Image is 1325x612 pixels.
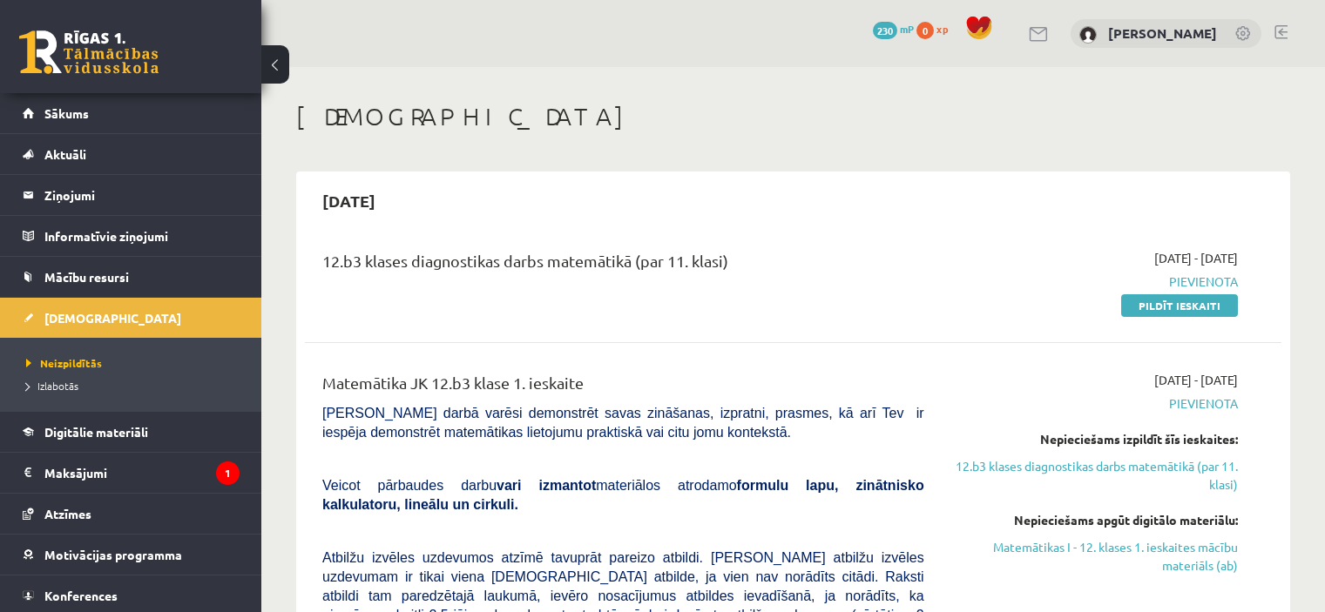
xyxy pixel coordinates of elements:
a: Ziņojumi [23,175,240,215]
span: [DEMOGRAPHIC_DATA] [44,310,181,326]
a: Izlabotās [26,378,244,393]
span: Digitālie materiāli [44,424,148,440]
a: 12.b3 klases diagnostikas darbs matemātikā (par 11. klasi) [950,457,1238,494]
a: Rīgas 1. Tālmācības vidusskola [19,30,159,74]
legend: Informatīvie ziņojumi [44,216,240,256]
a: [PERSON_NAME] [1108,24,1217,42]
span: [DATE] - [DATE] [1154,371,1238,389]
h2: [DATE] [305,180,393,221]
a: Aktuāli [23,134,240,174]
a: Matemātikas I - 12. klases 1. ieskaites mācību materiāls (ab) [950,538,1238,575]
img: Roberts Zariņš [1079,26,1097,44]
a: 230 mP [873,22,914,36]
span: [DATE] - [DATE] [1154,249,1238,267]
span: Konferences [44,588,118,603]
a: Mācību resursi [23,257,240,297]
span: 230 [873,22,897,39]
a: Digitālie materiāli [23,412,240,452]
span: [PERSON_NAME] darbā varēsi demonstrēt savas zināšanas, izpratni, prasmes, kā arī Tev ir iespēja d... [322,406,924,440]
a: Sākums [23,93,240,133]
span: Neizpildītās [26,356,102,370]
div: 12.b3 klases diagnostikas darbs matemātikā (par 11. klasi) [322,249,924,281]
div: Matemātika JK 12.b3 klase 1. ieskaite [322,371,924,403]
a: Pildīt ieskaiti [1121,294,1238,317]
span: Pievienota [950,394,1238,413]
span: Atzīmes [44,506,91,521]
a: Atzīmes [23,494,240,534]
span: Pievienota [950,272,1238,291]
span: Veicot pārbaudes darbu materiālos atrodamo [322,478,924,512]
a: Motivācijas programma [23,535,240,575]
b: formulu lapu, zinātnisko kalkulatoru, lineālu un cirkuli. [322,478,924,512]
b: vari izmantot [497,478,596,493]
span: Mācību resursi [44,269,129,285]
a: Neizpildītās [26,355,244,371]
a: Maksājumi1 [23,453,240,493]
div: Nepieciešams apgūt digitālo materiālu: [950,511,1238,529]
legend: Ziņojumi [44,175,240,215]
span: Sākums [44,105,89,121]
span: mP [900,22,914,36]
legend: Maksājumi [44,453,240,493]
h1: [DEMOGRAPHIC_DATA] [296,102,1290,131]
a: 0 xp [916,22,957,36]
div: Nepieciešams izpildīt šīs ieskaites: [950,430,1238,448]
span: 0 [916,22,934,39]
a: [DEMOGRAPHIC_DATA] [23,298,240,338]
span: Izlabotās [26,379,78,393]
a: Informatīvie ziņojumi [23,216,240,256]
span: Motivācijas programma [44,547,182,562]
span: xp [936,22,948,36]
span: Aktuāli [44,146,86,162]
i: 1 [216,461,240,485]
